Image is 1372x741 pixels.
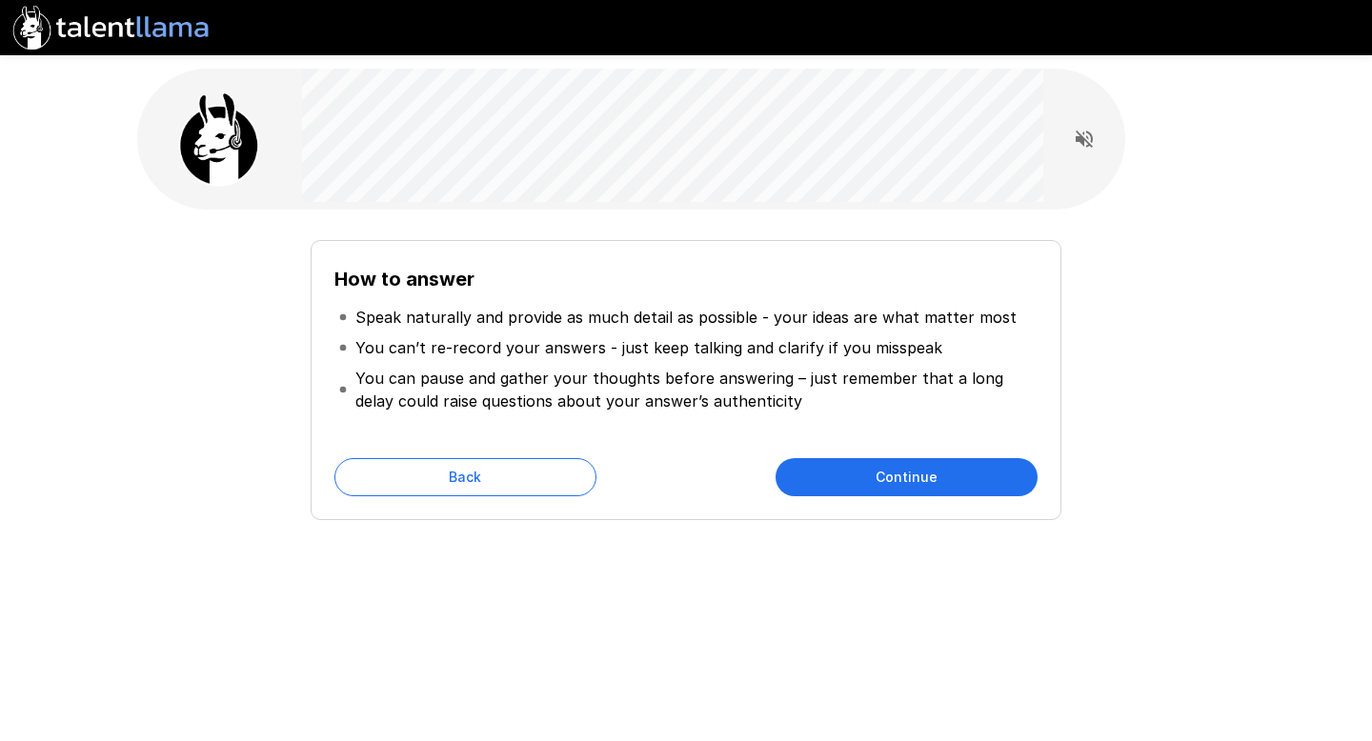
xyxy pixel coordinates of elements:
p: Speak naturally and provide as much detail as possible - your ideas are what matter most [355,306,1017,329]
button: Read questions aloud [1065,120,1103,158]
p: You can’t re-record your answers - just keep talking and clarify if you misspeak [355,336,942,359]
img: llama_clean.png [171,91,267,187]
button: Continue [776,458,1038,496]
p: You can pause and gather your thoughts before answering – just remember that a long delay could r... [355,367,1034,412]
b: How to answer [334,268,474,290]
button: Back [334,458,596,496]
